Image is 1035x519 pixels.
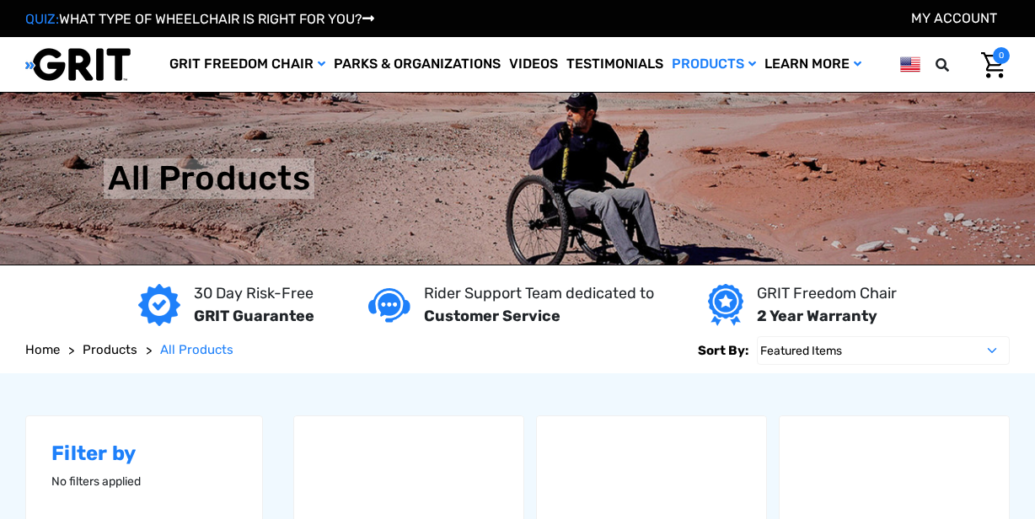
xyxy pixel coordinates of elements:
a: GRIT Freedom Chair [165,37,330,92]
img: GRIT All-Terrain Wheelchair and Mobility Equipment [25,47,131,82]
strong: Customer Service [424,307,560,325]
span: Home [25,342,60,357]
span: Products [83,342,137,357]
input: Search [943,47,968,83]
h2: Filter by [51,441,237,466]
strong: 2 Year Warranty [757,307,877,325]
strong: GRIT Guarantee [194,307,314,325]
a: QUIZ:WHAT TYPE OF WHEELCHAIR IS RIGHT FOR YOU? [25,11,374,27]
img: GRIT Guarantee [138,284,180,326]
span: 0 [993,47,1010,64]
a: Testimonials [562,37,668,92]
label: Sort By: [698,336,748,365]
a: Learn More [760,37,866,92]
span: All Products [160,342,233,357]
a: Cart with 0 items [968,47,1010,83]
span: QUIZ: [25,11,59,27]
p: No filters applied [51,473,237,490]
a: Home [25,340,60,360]
a: Products [668,37,760,92]
a: All Products [160,340,233,360]
p: 30 Day Risk-Free [194,282,314,305]
a: Parks & Organizations [330,37,505,92]
img: Customer service [368,288,410,323]
a: Account [911,10,997,26]
a: Products [83,340,137,360]
h1: All Products [108,158,310,199]
img: Cart [981,52,1006,78]
p: Rider Support Team dedicated to [424,282,654,305]
p: GRIT Freedom Chair [757,282,897,305]
img: Year warranty [708,284,743,326]
img: us.png [900,54,920,75]
a: Videos [505,37,562,92]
